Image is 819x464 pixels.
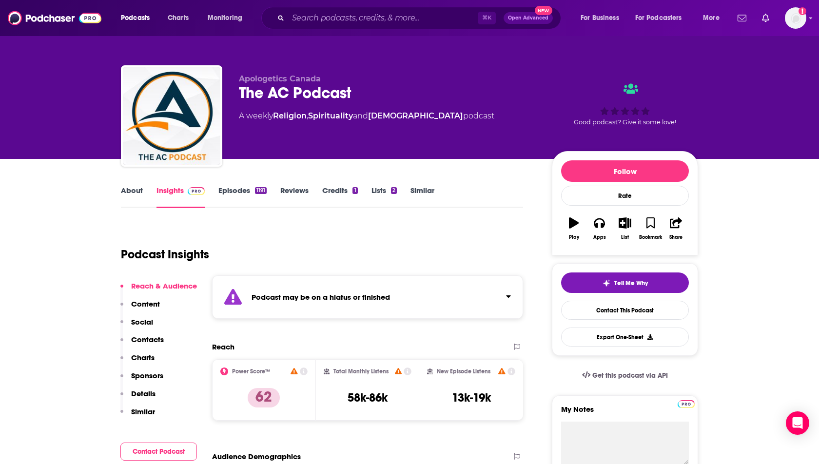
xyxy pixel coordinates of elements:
button: Contacts [120,335,164,353]
button: Sponsors [120,371,163,389]
a: Show notifications dropdown [758,10,773,26]
div: 1 [352,187,357,194]
button: Follow [561,160,689,182]
input: Search podcasts, credits, & more... [288,10,478,26]
img: tell me why sparkle [603,279,610,287]
a: Charts [161,10,195,26]
img: Podchaser Pro [188,187,205,195]
button: Social [120,317,153,335]
p: Content [131,299,160,309]
span: , [307,111,308,120]
button: open menu [696,10,732,26]
span: For Business [581,11,619,25]
p: Social [131,317,153,327]
div: Open Intercom Messenger [786,411,809,435]
a: Contact This Podcast [561,301,689,320]
div: Bookmark [639,234,662,240]
p: 62 [248,388,280,407]
p: Sponsors [131,371,163,380]
h2: Total Monthly Listens [333,368,389,375]
svg: Add a profile image [799,7,806,15]
span: For Podcasters [635,11,682,25]
span: Charts [168,11,189,25]
p: Charts [131,353,155,362]
span: Podcasts [121,11,150,25]
img: The AC Podcast [123,67,220,165]
button: Content [120,299,160,317]
span: More [703,11,720,25]
div: 1191 [255,187,267,194]
button: Show profile menu [785,7,806,29]
section: Click to expand status details [212,275,523,319]
a: [DEMOGRAPHIC_DATA] [368,111,463,120]
img: Podchaser - Follow, Share and Rate Podcasts [8,9,101,27]
button: Share [663,211,689,246]
a: Pro website [678,399,695,408]
h1: Podcast Insights [121,247,209,262]
a: Get this podcast via API [574,364,676,387]
strong: Podcast may be on a hiatus or finished [252,292,390,302]
button: Reach & Audience [120,281,197,299]
div: Rate [561,186,689,206]
a: InsightsPodchaser Pro [156,186,205,208]
div: Share [669,234,682,240]
h2: Audience Demographics [212,452,301,461]
a: About [121,186,143,208]
img: Podchaser Pro [678,400,695,408]
a: Lists2 [371,186,397,208]
div: Apps [593,234,606,240]
span: Logged in as heidi.egloff [785,7,806,29]
span: Tell Me Why [614,279,648,287]
a: Similar [410,186,434,208]
button: Open AdvancedNew [504,12,553,24]
button: open menu [629,10,696,26]
h3: 13k-19k [452,390,491,405]
span: Open Advanced [508,16,548,20]
button: List [612,211,638,246]
p: Contacts [131,335,164,344]
button: tell me why sparkleTell Me Why [561,272,689,293]
div: Search podcasts, credits, & more... [271,7,570,29]
img: User Profile [785,7,806,29]
p: Reach & Audience [131,281,197,290]
button: Apps [586,211,612,246]
h2: Power Score™ [232,368,270,375]
button: open menu [201,10,255,26]
span: Good podcast? Give it some love! [574,118,676,126]
div: Play [569,234,579,240]
button: Similar [120,407,155,425]
p: Details [131,389,156,398]
a: Episodes1191 [218,186,267,208]
button: Bookmark [638,211,663,246]
button: Export One-Sheet [561,328,689,347]
button: Charts [120,353,155,371]
button: open menu [574,10,631,26]
p: Similar [131,407,155,416]
button: open menu [114,10,162,26]
span: New [535,6,552,15]
div: A weekly podcast [239,110,494,122]
a: Religion [273,111,307,120]
button: Contact Podcast [120,443,197,461]
span: Get this podcast via API [592,371,668,380]
div: 2 [391,187,397,194]
span: Apologetics Canada [239,74,321,83]
button: Play [561,211,586,246]
a: Reviews [280,186,309,208]
span: Monitoring [208,11,242,25]
a: Credits1 [322,186,357,208]
div: Good podcast? Give it some love! [552,74,698,135]
span: ⌘ K [478,12,496,24]
label: My Notes [561,405,689,422]
h2: New Episode Listens [437,368,490,375]
h3: 58k-86k [348,390,388,405]
h2: Reach [212,342,234,351]
a: Spirituality [308,111,353,120]
div: List [621,234,629,240]
button: Details [120,389,156,407]
span: and [353,111,368,120]
a: Show notifications dropdown [734,10,750,26]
